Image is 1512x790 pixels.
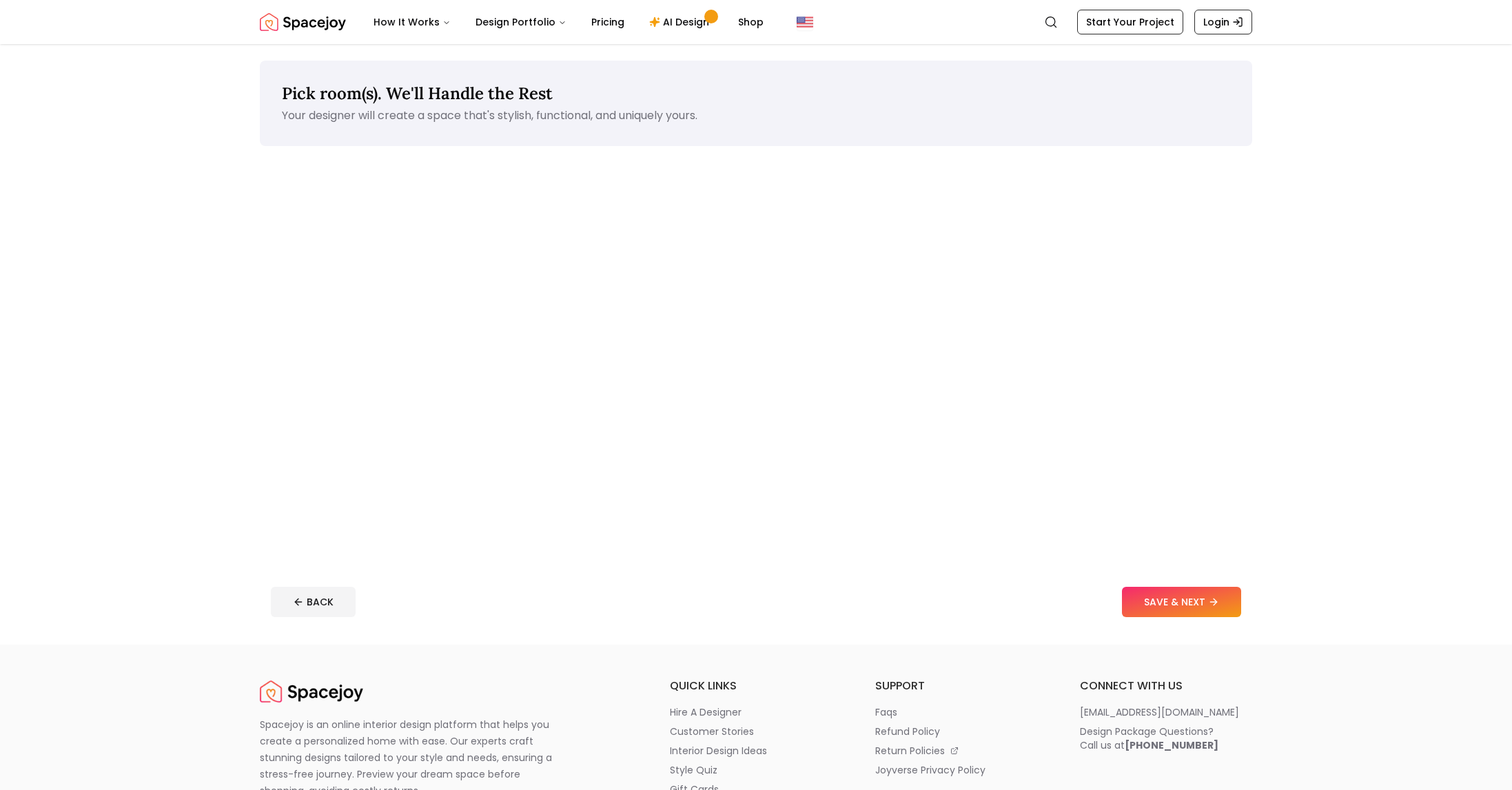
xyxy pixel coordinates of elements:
[875,744,1048,758] a: return policies
[1194,10,1252,34] a: Login
[282,107,1230,124] p: Your designer will create a space that's stylish, functional, and uniquely yours.
[670,763,842,777] a: style quiz
[670,725,842,738] a: customer stories
[260,8,346,36] a: Spacejoy
[1080,705,1252,719] a: [EMAIL_ADDRESS][DOMAIN_NAME]
[260,8,346,36] img: Spacejoy Logo
[260,678,363,705] a: Spacejoy
[271,587,356,617] button: BACK
[1080,705,1239,719] p: [EMAIL_ADDRESS][DOMAIN_NAME]
[1077,10,1183,34] a: Start Your Project
[362,8,775,36] nav: Main
[727,8,775,36] a: Shop
[797,14,813,30] img: United States
[670,744,842,758] a: interior design ideas
[260,678,363,705] img: Spacejoy Logo
[1122,587,1241,617] button: SAVE & NEXT
[1080,678,1252,694] h6: connect with us
[875,763,1048,777] a: joyverse privacy policy
[638,8,724,36] a: AI Design
[670,744,767,758] p: interior design ideas
[875,725,940,738] p: refund policy
[670,725,754,738] p: customer stories
[670,705,742,719] p: hire a designer
[1080,725,1218,752] div: Design Package Questions? Call us at
[362,8,462,36] button: How It Works
[464,8,578,36] button: Design Portfolio
[580,8,635,36] a: Pricing
[875,705,897,719] p: faqs
[282,83,553,104] span: Pick room(s). We'll Handle the Rest
[875,678,1048,694] h6: support
[670,705,842,719] a: hire a designer
[875,763,985,777] p: joyverse privacy policy
[670,763,717,777] p: style quiz
[875,705,1048,719] a: faqs
[875,744,945,758] p: return policies
[670,678,842,694] h6: quick links
[1080,725,1252,752] a: Design Package Questions?Call us at[PHONE_NUMBER]
[1125,738,1218,752] b: [PHONE_NUMBER]
[875,725,1048,738] a: refund policy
